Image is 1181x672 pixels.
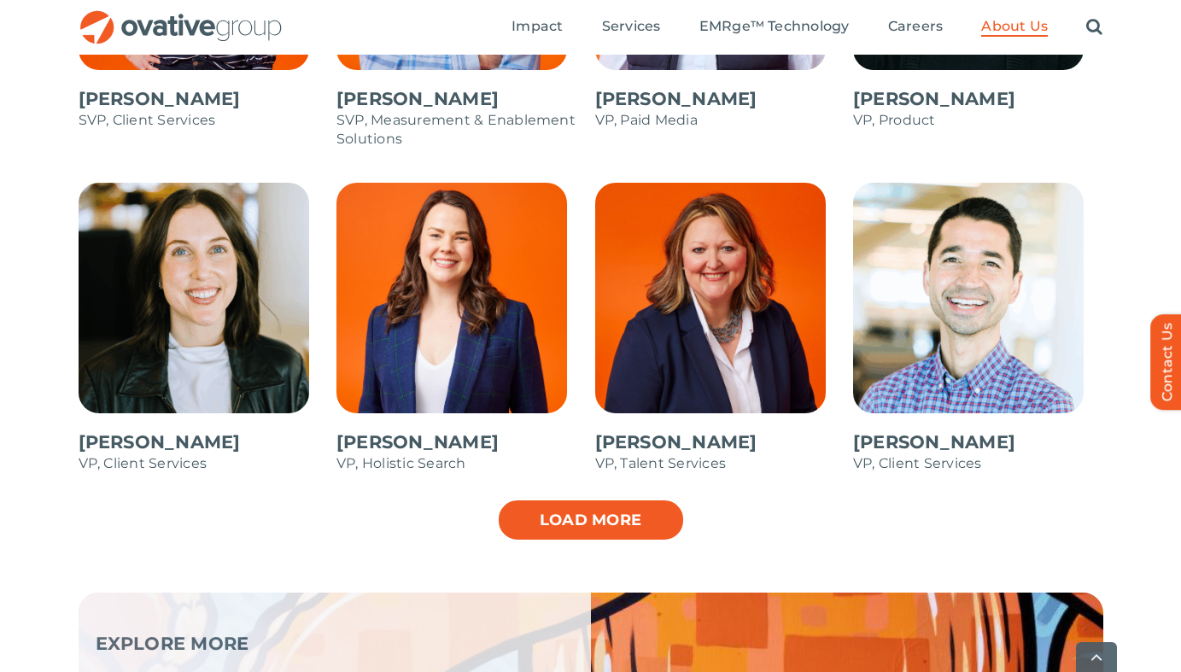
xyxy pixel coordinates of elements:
p: EXPLORE MORE [96,635,548,652]
a: Impact [512,18,563,37]
a: Careers [888,18,944,37]
span: EMRge™ Technology [699,18,850,35]
a: OG_Full_horizontal_RGB [79,9,284,25]
span: About Us [981,18,1048,35]
a: EMRge™ Technology [699,18,850,37]
a: Services [602,18,661,37]
a: Load more [497,499,685,541]
a: Search [1086,18,1102,37]
span: Careers [888,18,944,35]
span: Services [602,18,661,35]
span: Impact [512,18,563,35]
a: About Us [981,18,1048,37]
